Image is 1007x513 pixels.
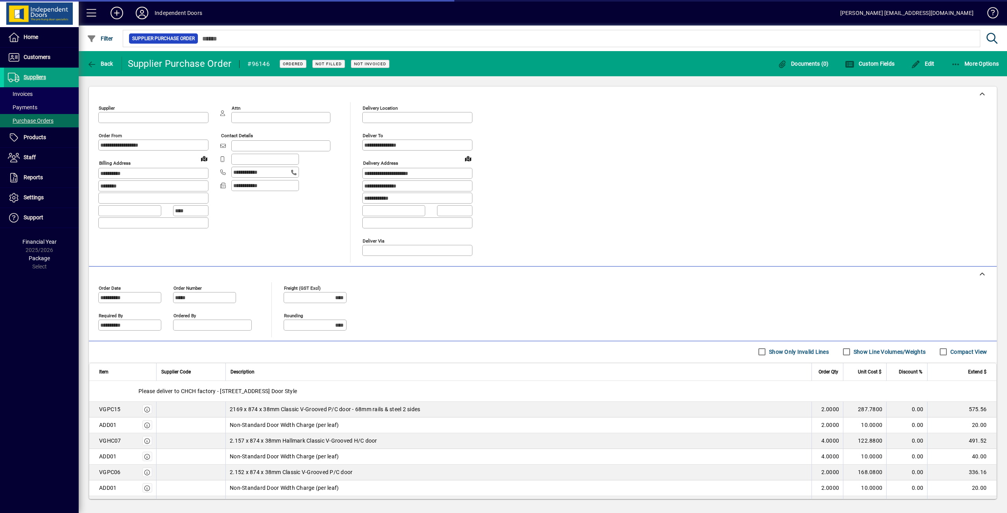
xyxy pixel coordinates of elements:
div: ADD01 [99,421,116,429]
a: Home [4,28,79,47]
mat-label: Order date [99,285,121,291]
span: Back [87,61,113,67]
button: Back [85,57,115,71]
span: Description [231,368,255,376]
span: More Options [951,61,999,67]
span: Filter [87,35,113,42]
span: Customers [24,54,50,60]
td: 491.52 [927,433,996,449]
div: #96146 [247,58,270,70]
span: Home [24,34,38,40]
td: 10.0000 [843,417,886,433]
td: 0.00 [886,480,927,496]
span: Extend $ [968,368,987,376]
td: 0.00 [886,449,927,465]
span: Discount % [899,368,922,376]
span: Unit Cost $ [858,368,882,376]
span: Supplier Code [161,368,191,376]
span: Documents (0) [778,61,829,67]
mat-label: Supplier [99,105,115,111]
span: Non-Standard Door Width Charge (per leaf) [230,421,339,429]
label: Show Only Invalid Lines [767,348,829,356]
td: 222.8600 [843,496,886,512]
td: 0.00 [886,433,927,449]
td: 287.7800 [843,402,886,417]
span: Non-Standard Door Width Charge (per leaf) [230,452,339,460]
td: 0.00 [886,417,927,433]
td: 10.0000 [843,449,886,465]
button: Documents (0) [776,57,831,71]
span: Edit [911,61,935,67]
span: 2.157 x 874 x 38mm Hallmark Classic V-Grooved H/C door [230,437,377,445]
a: View on map [462,152,474,165]
span: Staff [24,154,36,160]
td: 40.00 [927,449,996,465]
span: Package [29,255,50,261]
span: 2169 x 874 x 38mm Classic V-Grooved P/C door - 68mm rails & steel 2 sides [230,405,420,413]
span: Not Filled [315,61,342,66]
mat-label: Order from [99,133,122,138]
div: VGPC15 [99,405,121,413]
span: Support [24,214,43,221]
a: View on map [198,152,210,165]
button: Filter [85,31,115,46]
span: Invoices [8,91,33,97]
label: Compact View [949,348,987,356]
div: VGPC06 [99,468,121,476]
mat-label: Deliver via [363,238,384,243]
td: 2.0000 [812,480,843,496]
td: 0.00 [886,402,927,417]
a: Products [4,128,79,147]
div: Supplier Purchase Order [128,57,232,70]
mat-label: Deliver To [363,133,383,138]
app-page-header-button: Back [79,57,122,71]
a: Purchase Orders [4,114,79,127]
span: Products [24,134,46,140]
mat-label: Ordered by [173,313,196,318]
td: 336.16 [927,465,996,480]
button: More Options [949,57,1001,71]
mat-label: Attn [232,105,240,111]
td: 4.0000 [812,433,843,449]
a: Reports [4,168,79,188]
mat-label: Order number [173,285,202,291]
a: Settings [4,188,79,208]
button: Add [104,6,129,20]
mat-label: Rounding [284,313,303,318]
td: 20.00 [927,480,996,496]
td: 10.0000 [843,480,886,496]
button: Profile [129,6,155,20]
span: Settings [24,194,44,200]
mat-label: Delivery Location [363,105,398,111]
mat-label: Freight (GST excl) [284,285,321,291]
td: 4.0000 [812,449,843,465]
span: Custom Fields [845,61,894,67]
a: Support [4,208,79,228]
div: Independent Doors [155,7,202,19]
span: Supplier Purchase Order [132,35,195,42]
span: Payments [8,104,37,110]
div: ADD01 [99,452,116,460]
td: 575.56 [927,402,996,417]
span: Ordered [283,61,303,66]
button: Edit [909,57,937,71]
span: Financial Year [22,239,57,245]
a: Staff [4,148,79,167]
span: Not Invoiced [354,61,386,66]
button: Custom Fields [843,57,896,71]
span: Reports [24,174,43,180]
span: Order Qty [819,368,838,376]
td: 122.8800 [843,433,886,449]
label: Show Line Volumes/Weights [852,348,926,356]
td: 2.0000 [812,402,843,417]
a: Invoices [4,87,79,101]
td: 0.00 [886,496,927,512]
div: [PERSON_NAME] [EMAIL_ADDRESS][DOMAIN_NAME] [840,7,974,19]
span: Purchase Orders [8,118,53,124]
a: Customers [4,48,79,67]
a: Knowledge Base [981,2,997,27]
td: 168.0800 [843,465,886,480]
a: Payments [4,101,79,114]
td: 2.0000 [812,496,843,512]
div: ADD01 [99,484,116,492]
